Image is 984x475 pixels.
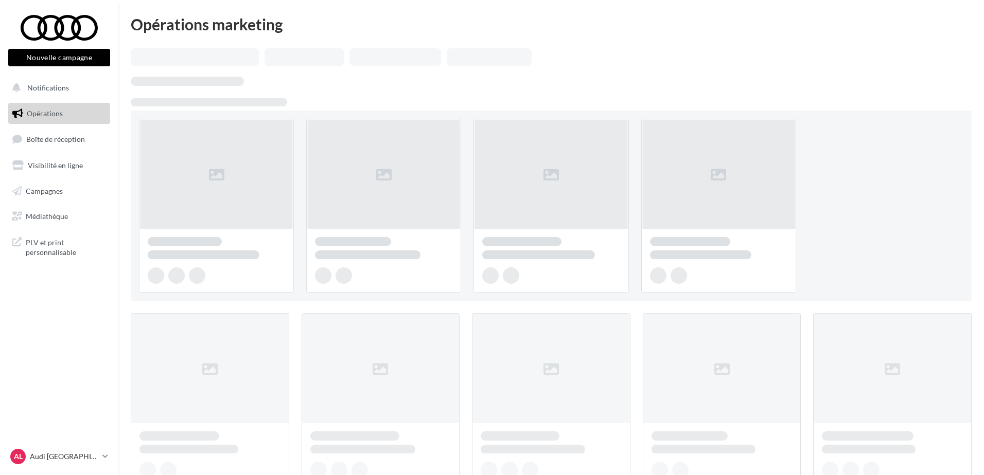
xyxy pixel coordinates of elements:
span: Opérations [27,109,63,118]
span: Visibilité en ligne [28,161,83,170]
span: Boîte de réception [26,135,85,143]
a: Opérations [6,103,112,124]
a: AL Audi [GEOGRAPHIC_DATA][PERSON_NAME] [8,447,110,466]
a: Visibilité en ligne [6,155,112,176]
span: PLV et print personnalisable [26,235,106,258]
span: Médiathèque [26,212,68,221]
span: Notifications [27,83,69,92]
p: Audi [GEOGRAPHIC_DATA][PERSON_NAME] [30,451,98,462]
span: AL [14,451,23,462]
div: Opérations marketing [131,16,972,32]
span: Campagnes [26,186,63,195]
a: Campagnes [6,180,112,202]
a: Boîte de réception [6,128,112,150]
a: PLV et print personnalisable [6,231,112,262]
button: Notifications [6,77,108,99]
a: Médiathèque [6,206,112,227]
button: Nouvelle campagne [8,49,110,66]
